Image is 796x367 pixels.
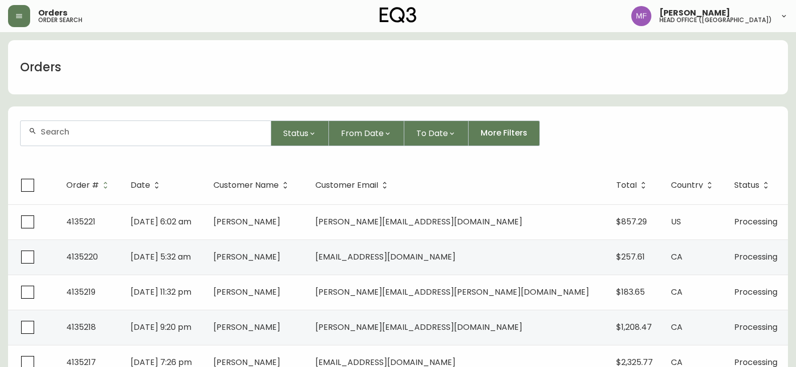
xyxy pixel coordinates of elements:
span: Order # [66,182,99,188]
span: [PERSON_NAME][EMAIL_ADDRESS][PERSON_NAME][DOMAIN_NAME] [315,286,589,298]
span: Processing [734,286,777,298]
h5: order search [38,17,82,23]
span: [PERSON_NAME] [213,321,280,333]
span: [DATE] 6:02 am [131,216,191,227]
span: Country [671,182,703,188]
span: 4135218 [66,321,96,333]
span: [PERSON_NAME] [659,9,730,17]
span: Country [671,181,716,190]
h1: Orders [20,59,61,76]
span: [PERSON_NAME][EMAIL_ADDRESS][DOMAIN_NAME] [315,321,522,333]
span: Orders [38,9,67,17]
span: Processing [734,251,777,263]
span: CA [671,286,683,298]
span: 4135221 [66,216,95,227]
span: $257.61 [616,251,645,263]
span: CA [671,251,683,263]
span: Total [616,182,637,188]
span: Customer Name [213,182,279,188]
span: Order # [66,181,112,190]
span: [PERSON_NAME] [213,216,280,227]
span: Customer Email [315,181,391,190]
span: Customer Email [315,182,378,188]
img: 91cf6c4ea787f0dec862db02e33d59b3 [631,6,651,26]
span: Status [734,182,759,188]
span: 4135219 [66,286,95,298]
span: More Filters [481,128,527,139]
span: Processing [734,216,777,227]
span: $1,208.47 [616,321,652,333]
span: [EMAIL_ADDRESS][DOMAIN_NAME] [315,251,456,263]
span: Processing [734,321,777,333]
span: [DATE] 5:32 am [131,251,191,263]
button: More Filters [469,120,540,146]
button: Status [271,120,329,146]
span: Date [131,181,163,190]
span: $183.65 [616,286,645,298]
input: Search [41,127,263,137]
span: Status [734,181,772,190]
span: Status [283,127,308,140]
span: [PERSON_NAME][EMAIL_ADDRESS][DOMAIN_NAME] [315,216,522,227]
span: Date [131,182,150,188]
button: To Date [404,120,469,146]
span: US [671,216,681,227]
span: Customer Name [213,181,292,190]
span: 4135220 [66,251,98,263]
span: CA [671,321,683,333]
span: [DATE] 9:20 pm [131,321,191,333]
img: logo [380,7,417,23]
span: $857.29 [616,216,647,227]
span: To Date [416,127,448,140]
span: From Date [341,127,384,140]
span: [DATE] 11:32 pm [131,286,191,298]
span: [PERSON_NAME] [213,251,280,263]
h5: head office ([GEOGRAPHIC_DATA]) [659,17,772,23]
span: [PERSON_NAME] [213,286,280,298]
button: From Date [329,120,404,146]
span: Total [616,181,650,190]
